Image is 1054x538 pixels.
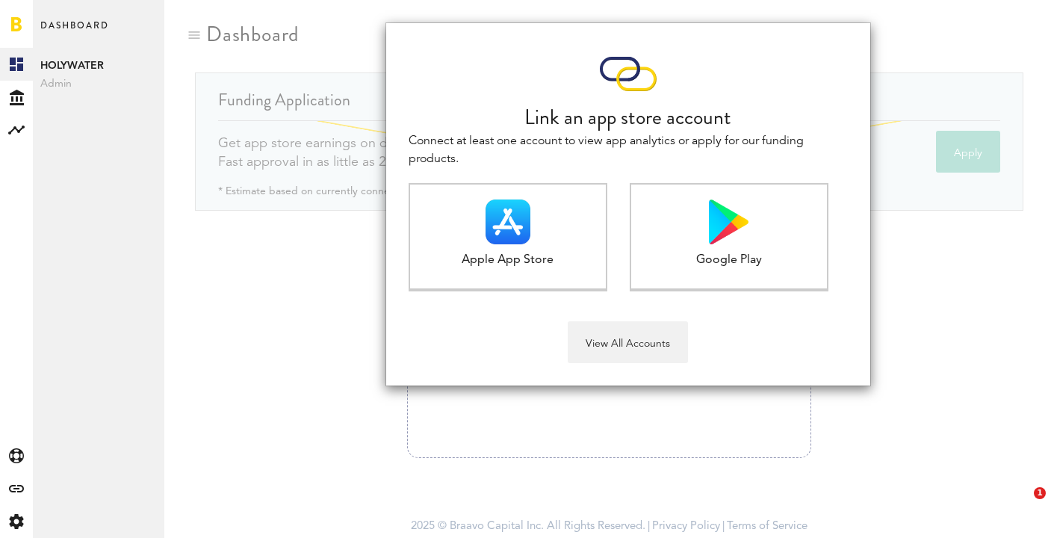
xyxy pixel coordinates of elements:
img: app-stores-connection.svg [599,57,657,91]
span: Dashboard [40,16,109,48]
div: Apple App Store [410,252,606,269]
iframe: Intercom live chat [1003,487,1039,523]
div: Google Play [631,252,827,269]
img: Google Play [709,200,749,244]
div: Link an app store account [409,102,848,132]
button: View All Accounts [568,321,688,363]
span: Admin [40,75,157,93]
div: Connect at least one account to view app analytics or apply for our funding products. [409,132,848,168]
span: 1 [1034,487,1046,499]
span: HOLYWATER [40,57,157,75]
img: Apple App Store [486,200,530,244]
